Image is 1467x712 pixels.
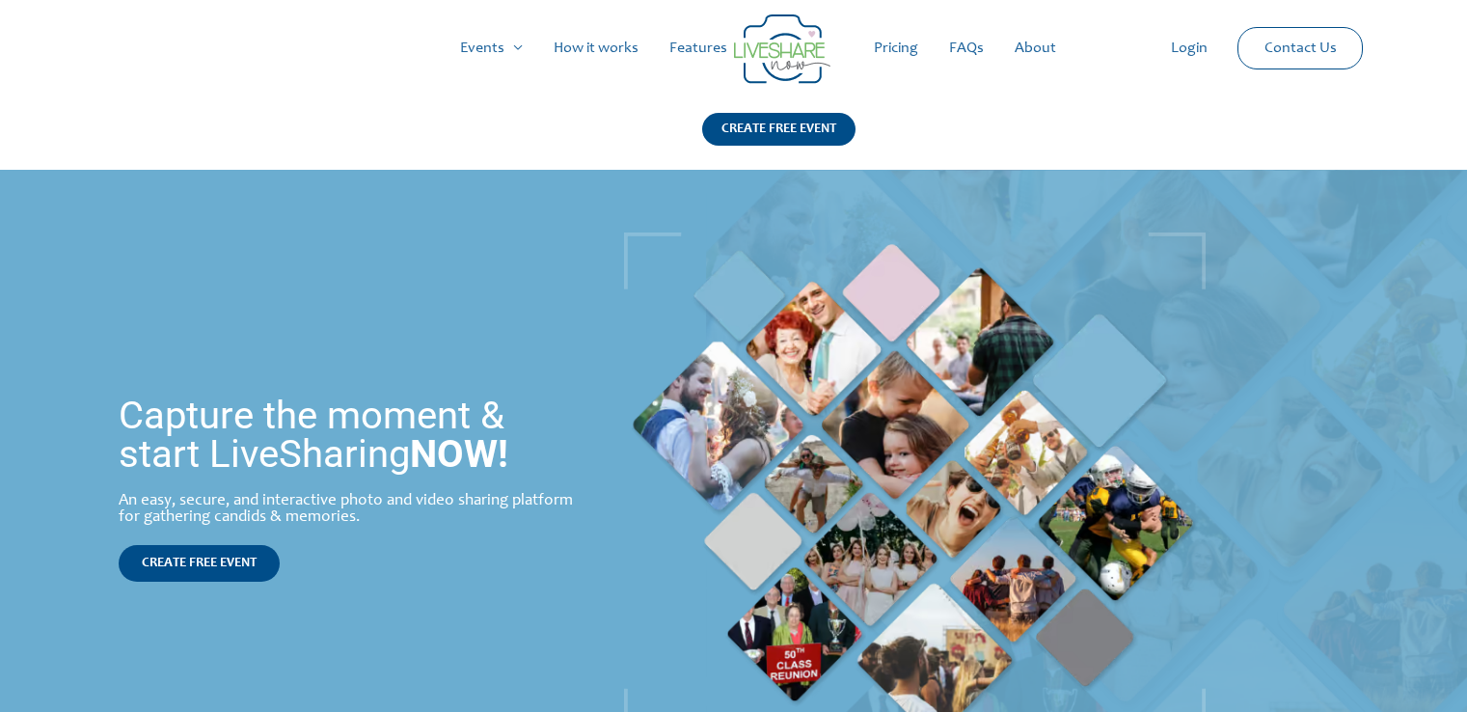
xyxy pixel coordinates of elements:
[142,557,257,570] span: CREATE FREE EVENT
[654,17,743,79] a: Features
[858,17,934,79] a: Pricing
[410,431,508,477] strong: NOW!
[934,17,999,79] a: FAQs
[1249,28,1352,68] a: Contact Us
[119,545,280,582] a: CREATE FREE EVENT
[1155,17,1223,79] a: Login
[734,14,830,84] img: Group 14 | Live Photo Slideshow for Events | Create Free Events Album for Any Occasion
[445,17,538,79] a: Events
[702,113,856,170] a: CREATE FREE EVENT
[119,493,582,526] div: An easy, secure, and interactive photo and video sharing platform for gathering candids & memories.
[119,397,582,474] h1: Capture the moment & start LiveSharing
[538,17,654,79] a: How it works
[999,17,1072,79] a: About
[34,17,1433,79] nav: Site Navigation
[702,113,856,146] div: CREATE FREE EVENT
